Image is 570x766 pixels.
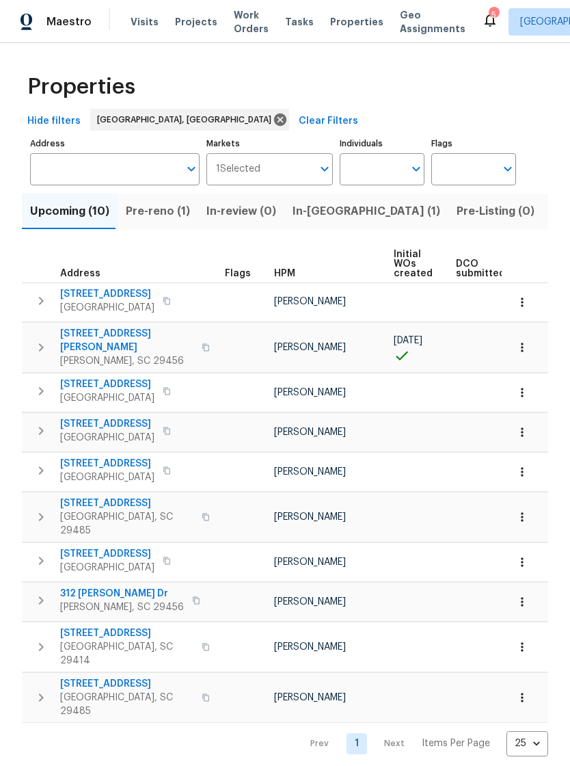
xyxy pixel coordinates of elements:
[60,287,154,301] span: [STREET_ADDRESS]
[30,140,200,148] label: Address
[182,159,201,179] button: Open
[60,640,193,668] span: [GEOGRAPHIC_DATA], SC 29414
[274,642,346,652] span: [PERSON_NAME]
[60,510,193,538] span: [GEOGRAPHIC_DATA], SC 29485
[225,269,251,278] span: Flags
[60,269,100,278] span: Address
[394,336,422,345] span: [DATE]
[27,80,135,94] span: Properties
[60,497,193,510] span: [STREET_ADDRESS]
[175,15,217,29] span: Projects
[60,431,154,445] span: [GEOGRAPHIC_DATA]
[457,202,534,221] span: Pre-Listing (0)
[285,17,314,27] span: Tasks
[274,693,346,702] span: [PERSON_NAME]
[315,159,334,179] button: Open
[126,202,190,221] span: Pre-reno (1)
[293,109,364,134] button: Clear Filters
[274,269,295,278] span: HPM
[274,388,346,397] span: [PERSON_NAME]
[60,391,154,405] span: [GEOGRAPHIC_DATA]
[274,427,346,437] span: [PERSON_NAME]
[330,15,383,29] span: Properties
[27,113,81,130] span: Hide filters
[297,731,548,756] nav: Pagination Navigation
[489,8,498,22] div: 5
[274,297,346,306] span: [PERSON_NAME]
[60,691,193,718] span: [GEOGRAPHIC_DATA], SC 29485
[60,626,193,640] span: [STREET_ADDRESS]
[60,378,154,391] span: [STREET_ADDRESS]
[60,677,193,691] span: [STREET_ADDRESS]
[394,250,433,278] span: Initial WOs created
[216,163,260,175] span: 1 Selected
[299,113,358,130] span: Clear Filters
[46,15,92,29] span: Maestro
[131,15,159,29] span: Visits
[22,109,86,134] button: Hide filters
[456,259,505,278] span: DCO submitted
[407,159,426,179] button: Open
[274,557,346,567] span: [PERSON_NAME]
[60,547,154,561] span: [STREET_ADDRESS]
[340,140,424,148] label: Individuals
[234,8,269,36] span: Work Orders
[60,471,154,484] span: [GEOGRAPHIC_DATA]
[60,587,184,600] span: 312 [PERSON_NAME] Dr
[60,561,154,574] span: [GEOGRAPHIC_DATA]
[60,327,193,354] span: [STREET_ADDRESS][PERSON_NAME]
[506,726,548,761] div: 25
[206,140,334,148] label: Markets
[274,467,346,477] span: [PERSON_NAME]
[60,457,154,471] span: [STREET_ADDRESS]
[422,737,490,750] p: Items Per Page
[400,8,465,36] span: Geo Assignments
[498,159,517,179] button: Open
[90,109,289,131] div: [GEOGRAPHIC_DATA], [GEOGRAPHIC_DATA]
[274,512,346,522] span: [PERSON_NAME]
[347,733,367,754] a: Goto page 1
[60,417,154,431] span: [STREET_ADDRESS]
[60,600,184,614] span: [PERSON_NAME], SC 29456
[274,597,346,607] span: [PERSON_NAME]
[60,354,193,368] span: [PERSON_NAME], SC 29456
[274,343,346,352] span: [PERSON_NAME]
[293,202,440,221] span: In-[GEOGRAPHIC_DATA] (1)
[30,202,109,221] span: Upcoming (10)
[206,202,276,221] span: In-review (0)
[97,113,277,127] span: [GEOGRAPHIC_DATA], [GEOGRAPHIC_DATA]
[60,301,154,315] span: [GEOGRAPHIC_DATA]
[431,140,516,148] label: Flags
